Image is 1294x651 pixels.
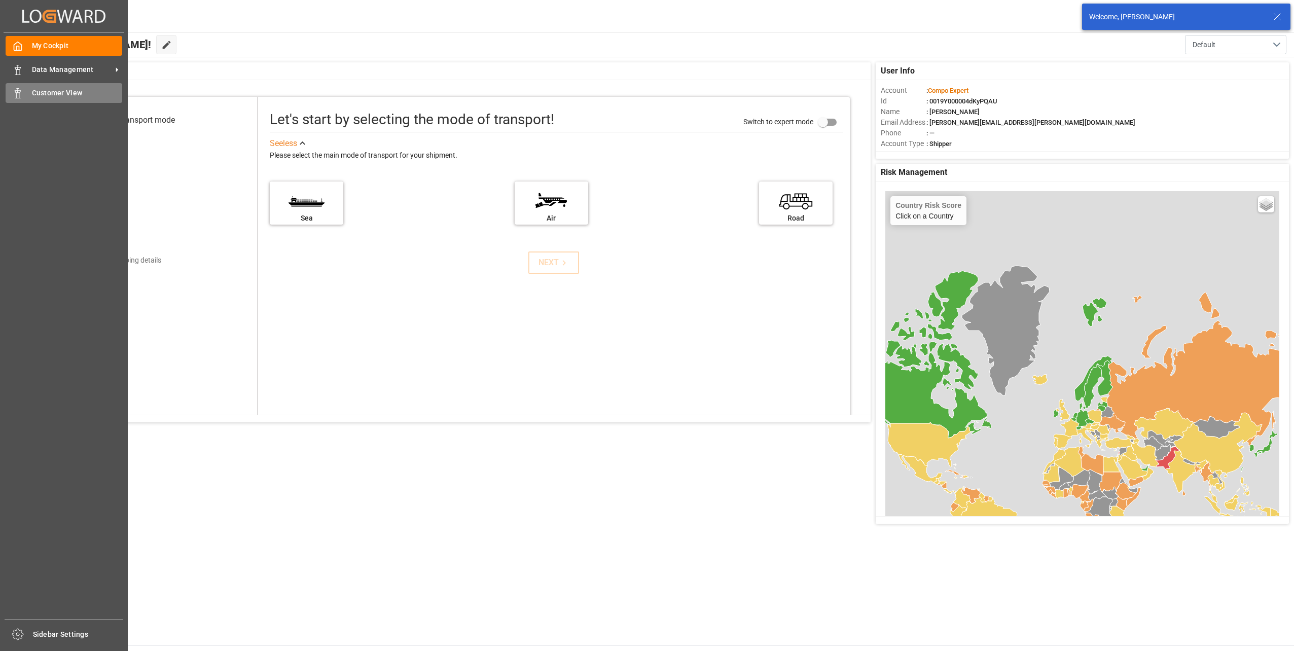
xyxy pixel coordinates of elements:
[743,118,813,126] span: Switch to expert mode
[270,109,554,130] div: Let's start by selecting the mode of transport!
[895,201,961,209] h4: Country Risk Score
[926,140,952,148] span: : Shipper
[881,85,926,96] span: Account
[926,87,968,94] span: :
[881,166,947,178] span: Risk Management
[1193,40,1215,50] span: Default
[520,213,583,224] div: Air
[32,41,123,51] span: My Cockpit
[926,97,997,105] span: : 0019Y000004dKyPQAU
[538,257,569,269] div: NEXT
[881,138,926,149] span: Account Type
[96,114,175,126] div: Select transport mode
[1185,35,1286,54] button: open menu
[270,137,297,150] div: See less
[926,108,980,116] span: : [PERSON_NAME]
[275,213,338,224] div: Sea
[881,117,926,128] span: Email Address
[528,251,579,274] button: NEXT
[270,150,843,162] div: Please select the main mode of transport for your shipment.
[926,129,934,137] span: : —
[881,106,926,117] span: Name
[764,213,828,224] div: Road
[6,83,122,103] a: Customer View
[1258,196,1274,212] a: Layers
[881,128,926,138] span: Phone
[32,64,112,75] span: Data Management
[895,201,961,220] div: Click on a Country
[881,96,926,106] span: Id
[6,36,122,56] a: My Cockpit
[1089,12,1264,22] div: Welcome, [PERSON_NAME]
[32,88,123,98] span: Customer View
[928,87,968,94] span: Compo Expert
[33,629,124,640] span: Sidebar Settings
[926,119,1135,126] span: : [PERSON_NAME][EMAIL_ADDRESS][PERSON_NAME][DOMAIN_NAME]
[98,255,161,266] div: Add shipping details
[881,65,915,77] span: User Info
